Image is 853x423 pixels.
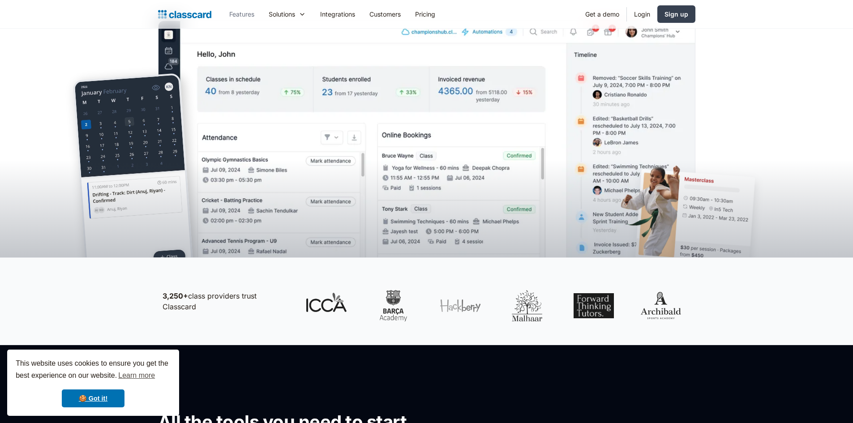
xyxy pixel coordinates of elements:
[627,4,657,24] a: Login
[62,389,124,407] a: dismiss cookie message
[269,9,295,19] div: Solutions
[362,4,408,24] a: Customers
[7,350,179,416] div: cookieconsent
[222,4,261,24] a: Features
[16,358,171,382] span: This website uses cookies to ensure you get the best experience on our website.
[163,291,288,312] p: class providers trust Classcard
[261,4,313,24] div: Solutions
[313,4,362,24] a: Integrations
[158,8,211,21] a: home
[657,5,695,23] a: Sign up
[578,4,626,24] a: Get a demo
[117,369,156,382] a: learn more about cookies
[664,9,688,19] div: Sign up
[163,291,188,300] strong: 3,250+
[408,4,442,24] a: Pricing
